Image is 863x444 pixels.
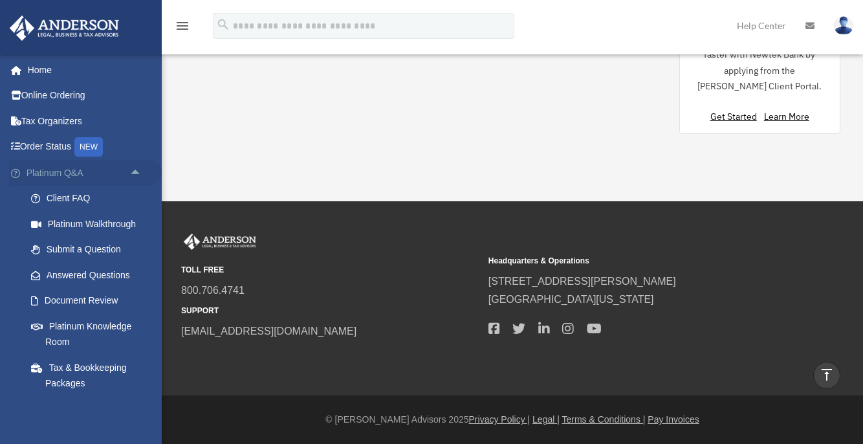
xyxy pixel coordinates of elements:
small: TOLL FREE [181,263,479,277]
img: Anderson Advisors Platinum Portal [181,234,259,250]
a: Tax & Bookkeeping Packages [18,355,162,396]
p: Apply for business bank accounts faster with Newtek Bank by applying from the [PERSON_NAME] Clien... [690,31,830,94]
small: Headquarters & Operations [488,254,787,268]
a: Learn More [764,111,809,122]
a: Terms & Conditions | [562,414,646,425]
div: NEW [74,137,103,157]
img: Anderson Advisors Platinum Portal [6,16,123,41]
a: Client FAQ [18,186,162,212]
a: vertical_align_top [813,362,840,389]
span: arrow_drop_up [129,160,155,186]
small: SUPPORT [181,304,479,318]
a: Privacy Policy | [469,414,530,425]
a: Submit a Question [18,237,162,263]
a: [EMAIL_ADDRESS][DOMAIN_NAME] [181,326,356,337]
a: Document Review [18,288,162,314]
a: menu [175,23,190,34]
a: Land Trust & Deed Forum [18,396,162,438]
a: Pay Invoices [648,414,699,425]
a: Answered Questions [18,262,162,288]
i: search [216,17,230,32]
a: Get Started [710,111,762,122]
a: [STREET_ADDRESS][PERSON_NAME] [488,276,676,287]
a: Platinum Knowledge Room [18,313,162,355]
i: menu [175,18,190,34]
img: User Pic [834,16,853,35]
a: Platinum Walkthrough [18,211,162,237]
a: [GEOGRAPHIC_DATA][US_STATE] [488,294,654,305]
a: 800.706.4741 [181,285,245,296]
a: Tax Organizers [9,108,162,134]
a: Home [9,57,155,83]
a: Online Ordering [9,83,162,109]
a: Order StatusNEW [9,134,162,161]
a: Legal | [532,414,560,425]
i: vertical_align_top [819,367,835,383]
a: Platinum Q&Aarrow_drop_up [9,160,162,186]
